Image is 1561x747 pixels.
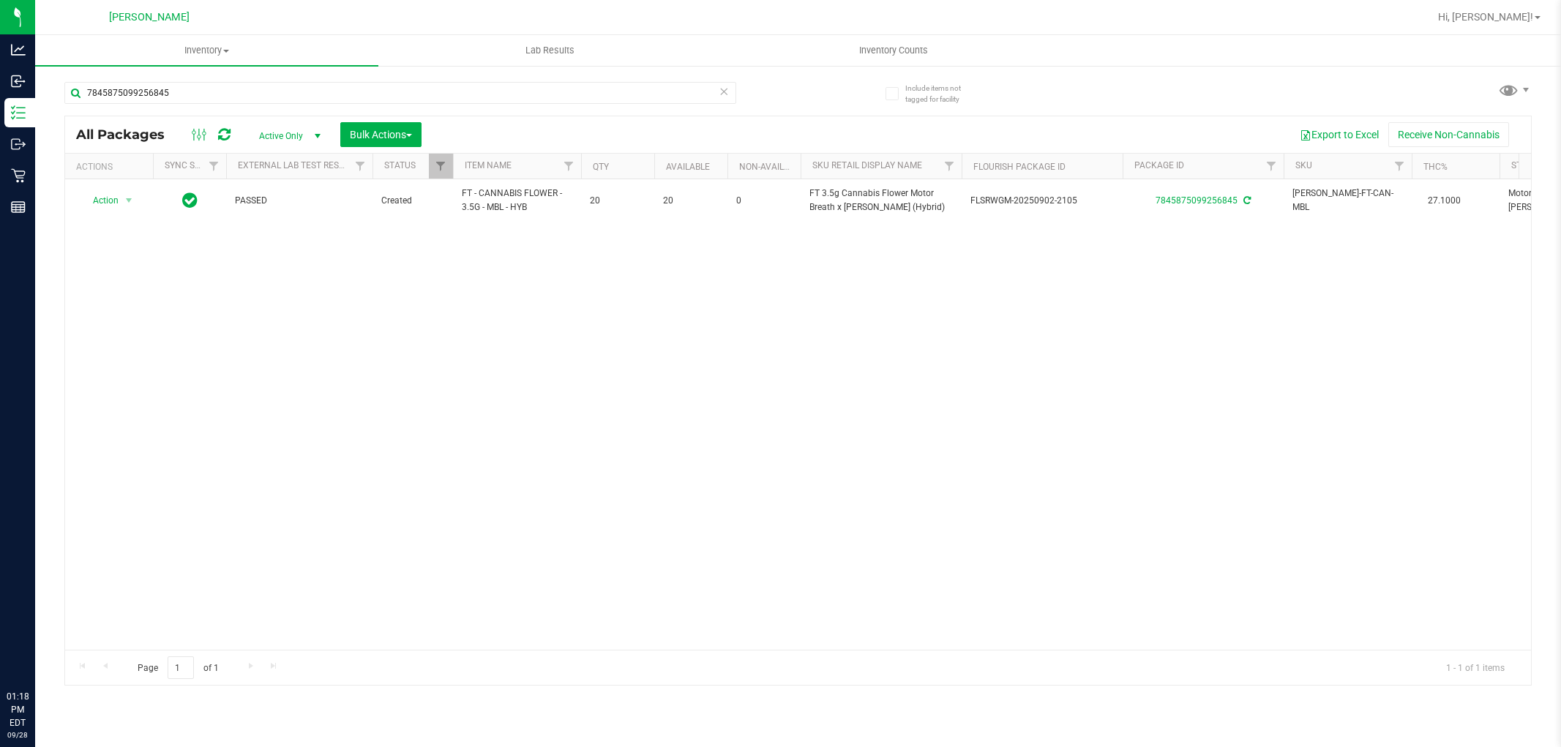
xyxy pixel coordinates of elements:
[11,200,26,214] inline-svg: Reports
[590,194,645,208] span: 20
[350,129,412,140] span: Bulk Actions
[76,162,147,172] div: Actions
[378,35,722,66] a: Lab Results
[35,44,378,57] span: Inventory
[1292,187,1403,214] span: [PERSON_NAME]-FT-CAN-MBL
[381,194,444,208] span: Created
[809,187,953,214] span: FT 3.5g Cannabis Flower Motor Breath x [PERSON_NAME] (Hybrid)
[905,83,978,105] span: Include items not tagged for facility
[35,35,378,66] a: Inventory
[593,162,609,172] a: Qty
[1420,190,1468,211] span: 27.1000
[11,105,26,120] inline-svg: Inventory
[182,190,198,211] span: In Sync
[7,729,29,740] p: 09/28
[11,74,26,89] inline-svg: Inbound
[1295,160,1312,170] a: SKU
[1388,154,1412,179] a: Filter
[202,154,226,179] a: Filter
[348,154,373,179] a: Filter
[812,160,922,170] a: Sku Retail Display Name
[11,168,26,183] inline-svg: Retail
[340,122,422,147] button: Bulk Actions
[1156,195,1238,206] a: 7845875099256845
[557,154,581,179] a: Filter
[736,194,792,208] span: 0
[168,656,194,679] input: 1
[125,656,231,679] span: Page of 1
[15,630,59,674] iframe: Resource center
[64,82,736,104] input: Search Package ID, Item Name, SKU, Lot or Part Number...
[973,162,1066,172] a: Flourish Package ID
[970,194,1114,208] span: FLSRWGM-20250902-2105
[109,11,190,23] span: [PERSON_NAME]
[719,82,730,101] span: Clear
[238,160,353,170] a: External Lab Test Result
[666,162,710,172] a: Available
[120,190,138,211] span: select
[1423,162,1448,172] a: THC%
[1438,11,1533,23] span: Hi, [PERSON_NAME]!
[839,44,948,57] span: Inventory Counts
[384,160,416,170] a: Status
[429,154,453,179] a: Filter
[462,187,572,214] span: FT - CANNABIS FLOWER - 3.5G - MBL - HYB
[7,690,29,729] p: 01:18 PM EDT
[11,42,26,57] inline-svg: Analytics
[1290,122,1388,147] button: Export to Excel
[80,190,119,211] span: Action
[1388,122,1509,147] button: Receive Non-Cannabis
[465,160,512,170] a: Item Name
[1511,160,1541,170] a: Strain
[76,127,179,143] span: All Packages
[165,160,221,170] a: Sync Status
[1434,656,1516,678] span: 1 - 1 of 1 items
[1134,160,1184,170] a: Package ID
[1241,195,1251,206] span: Sync from Compliance System
[722,35,1065,66] a: Inventory Counts
[663,194,719,208] span: 20
[11,137,26,151] inline-svg: Outbound
[937,154,962,179] a: Filter
[235,194,364,208] span: PASSED
[739,162,804,172] a: Non-Available
[506,44,594,57] span: Lab Results
[1259,154,1284,179] a: Filter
